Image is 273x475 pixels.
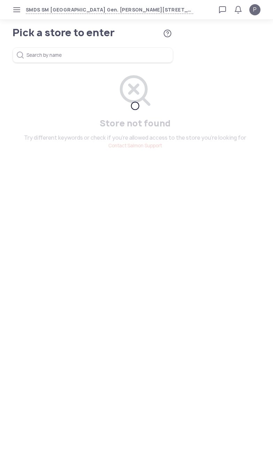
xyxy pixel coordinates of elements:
[26,6,106,14] span: SMDS SM [GEOGRAPHIC_DATA]
[253,6,257,14] span: P
[13,28,151,38] h1: Pick a store to enter
[26,6,193,14] button: SMDS SM [GEOGRAPHIC_DATA]Gen. [PERSON_NAME][STREET_ADDRESS]
[106,6,193,14] span: Gen. [PERSON_NAME][STREET_ADDRESS]
[249,4,260,15] button: P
